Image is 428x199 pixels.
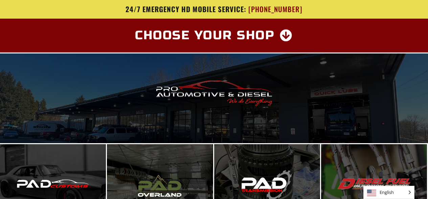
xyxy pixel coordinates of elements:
[363,186,414,199] aside: Language selected: English
[16,5,412,14] a: 24/7 Emergency HD Mobile Service: [PHONE_NUMBER]
[126,4,246,14] span: 24/7 Emergency HD Mobile Service:
[248,5,302,14] span: [PHONE_NUMBER]
[127,25,301,46] a: Choose Your Shop
[135,29,275,42] span: Choose Your Shop
[364,186,414,199] span: English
